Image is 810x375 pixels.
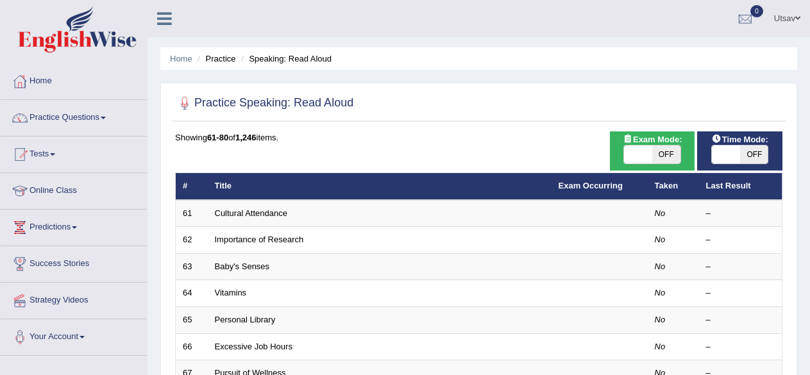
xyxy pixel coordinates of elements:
em: No [655,235,666,244]
a: Tests [1,137,147,169]
div: – [706,341,775,353]
li: Practice [194,53,235,65]
a: Importance of Research [215,235,304,244]
a: Predictions [1,210,147,242]
a: Baby's Senses [215,262,270,271]
a: Strategy Videos [1,283,147,315]
div: – [706,287,775,299]
div: – [706,234,775,246]
a: Home [1,63,147,96]
div: Showing of items. [175,131,782,144]
a: Your Account [1,319,147,351]
em: No [655,288,666,297]
th: # [176,173,208,200]
span: 0 [750,5,763,17]
h2: Practice Speaking: Read Aloud [175,94,353,113]
span: OFF [652,146,680,163]
a: Cultural Attendance [215,208,287,218]
a: Exam Occurring [559,181,623,190]
a: Excessive Job Hours [215,342,292,351]
span: OFF [740,146,768,163]
td: 62 [176,227,208,254]
em: No [655,315,666,324]
th: Taken [648,173,699,200]
div: – [706,261,775,273]
th: Title [208,173,552,200]
li: Speaking: Read Aloud [238,53,332,65]
span: Exam Mode: [618,133,687,146]
td: 61 [176,200,208,227]
div: – [706,314,775,326]
td: 65 [176,307,208,334]
a: Practice Questions [1,100,147,132]
td: 66 [176,333,208,360]
em: No [655,208,666,218]
span: Time Mode: [707,133,773,146]
td: 63 [176,253,208,280]
td: 64 [176,280,208,307]
a: Success Stories [1,246,147,278]
a: Home [170,54,192,63]
em: No [655,262,666,271]
b: 61-80 [207,133,228,142]
em: No [655,342,666,351]
div: Show exams occurring in exams [610,131,695,171]
div: – [706,208,775,220]
a: Vitamins [215,288,247,297]
a: Online Class [1,173,147,205]
a: Personal Library [215,315,276,324]
b: 1,246 [235,133,257,142]
th: Last Result [699,173,782,200]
